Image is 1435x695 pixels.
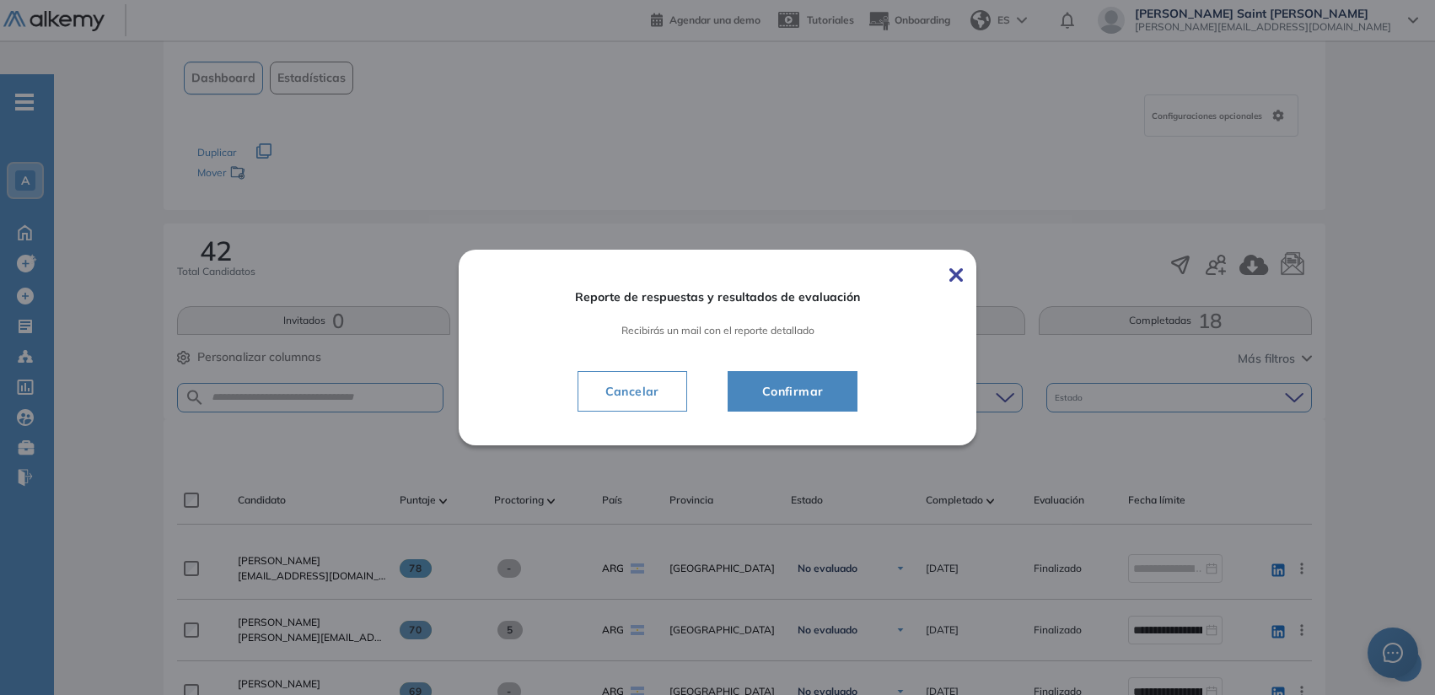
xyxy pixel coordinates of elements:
span: Cancelar [592,381,673,401]
span: Reporte de respuestas y resultados de evaluación [575,289,860,304]
span: Recibirás un mail con el reporte detallado [621,324,814,337]
button: Cancelar [578,371,687,412]
span: Confirmar [749,381,837,401]
button: Confirmar [728,371,858,412]
img: Cerrar [949,268,963,282]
